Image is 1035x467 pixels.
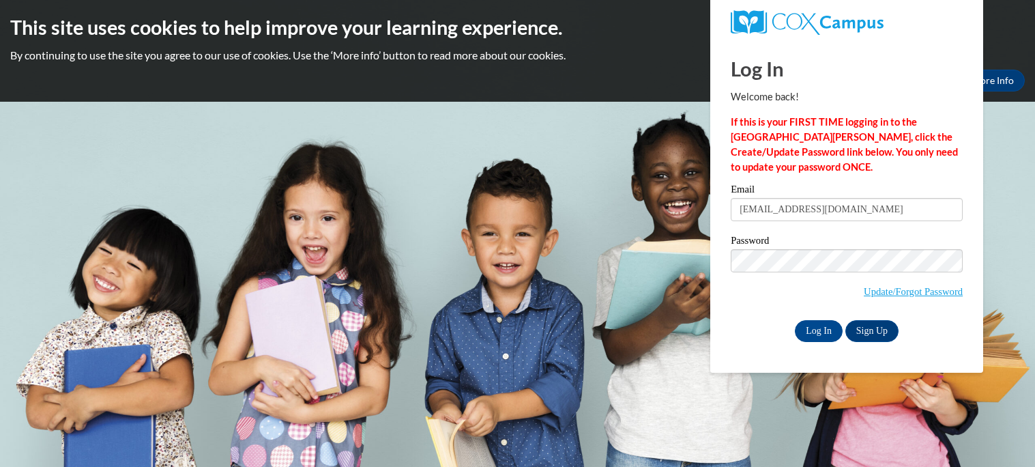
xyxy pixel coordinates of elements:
[731,236,963,249] label: Password
[864,286,963,297] a: Update/Forgot Password
[731,55,963,83] h1: Log In
[10,14,1025,41] h2: This site uses cookies to help improve your learning experience.
[731,116,958,173] strong: If this is your FIRST TIME logging in to the [GEOGRAPHIC_DATA][PERSON_NAME], click the Create/Upd...
[731,10,884,35] img: COX Campus
[961,70,1025,91] a: More Info
[10,48,1025,63] p: By continuing to use the site you agree to our use of cookies. Use the ‘More info’ button to read...
[795,320,843,342] input: Log In
[731,89,963,104] p: Welcome back!
[845,320,899,342] a: Sign Up
[731,10,963,35] a: COX Campus
[731,184,963,198] label: Email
